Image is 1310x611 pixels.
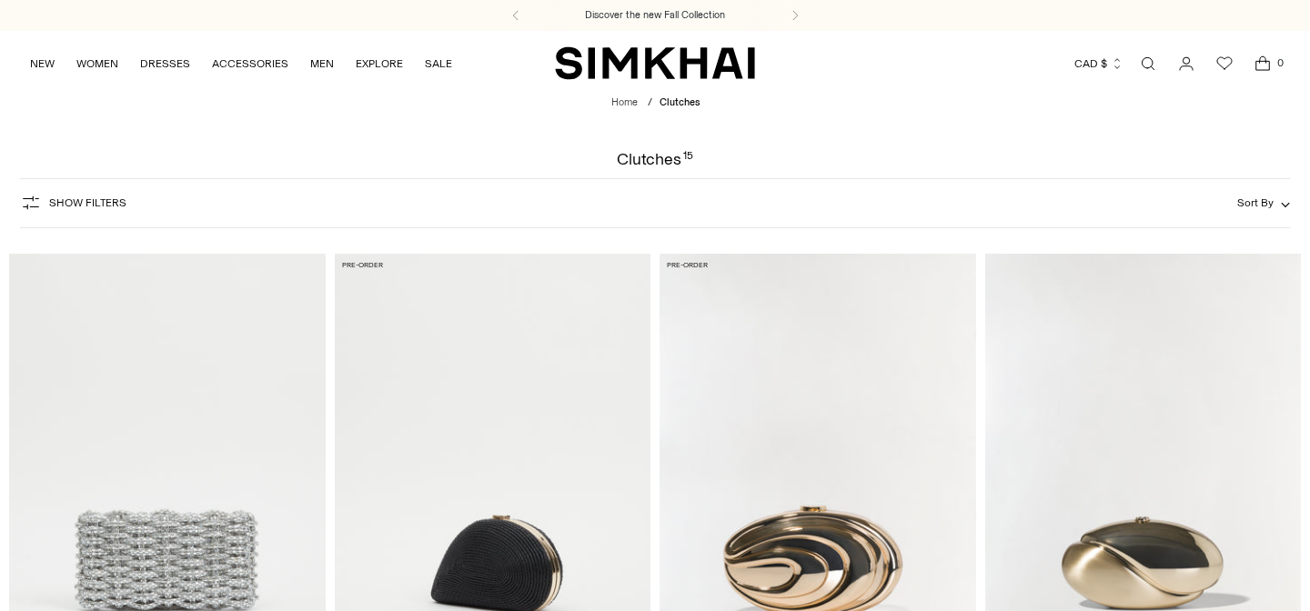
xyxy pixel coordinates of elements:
a: Open search modal [1130,45,1166,82]
a: NEW [30,44,55,84]
span: Clutches [660,96,700,108]
span: Sort By [1237,196,1274,209]
a: Home [611,96,638,108]
a: ACCESSORIES [212,44,288,84]
span: 0 [1272,55,1288,71]
a: DRESSES [140,44,190,84]
a: WOMEN [76,44,118,84]
button: Sort By [1237,193,1290,213]
a: Open cart modal [1244,45,1281,82]
a: SALE [425,44,452,84]
a: Wishlist [1206,45,1243,82]
a: MEN [310,44,334,84]
a: Go to the account page [1168,45,1204,82]
a: EXPLORE [356,44,403,84]
nav: breadcrumbs [611,95,700,111]
div: 15 [683,151,693,167]
a: Discover the new Fall Collection [585,8,725,23]
a: SIMKHAI [555,45,755,81]
div: / [648,95,652,111]
h1: Clutches [617,151,693,167]
button: CAD $ [1074,44,1124,84]
button: Show Filters [20,188,126,217]
span: Show Filters [49,196,126,209]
